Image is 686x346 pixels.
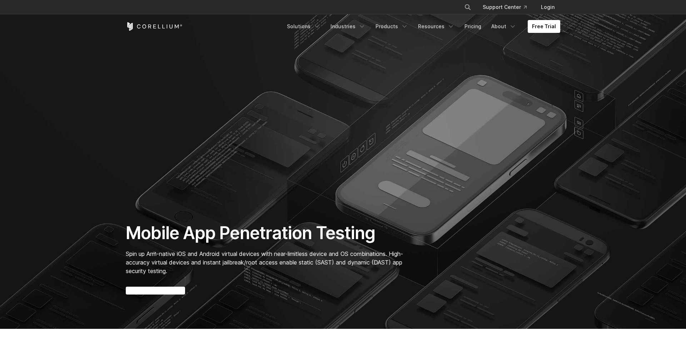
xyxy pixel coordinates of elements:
div: Navigation Menu [456,1,560,14]
a: Free Trial [528,20,560,33]
a: Industries [326,20,370,33]
a: Resources [414,20,459,33]
a: About [487,20,521,33]
h1: Mobile App Penetration Testing [126,222,411,244]
a: Pricing [460,20,486,33]
span: Spin up Arm-native iOS and Android virtual devices with near-limitless device and OS combinations... [126,250,403,275]
a: Solutions [283,20,325,33]
a: Corellium Home [126,22,183,31]
a: Login [535,1,560,14]
button: Search [461,1,474,14]
div: Navigation Menu [283,20,560,33]
a: Products [371,20,412,33]
a: Support Center [477,1,532,14]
